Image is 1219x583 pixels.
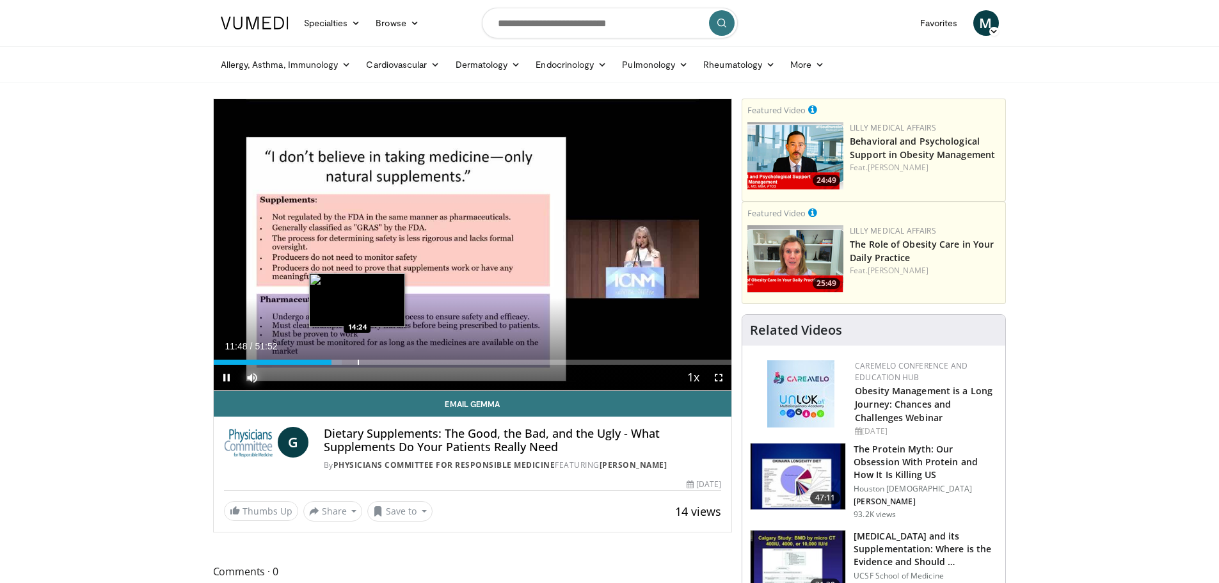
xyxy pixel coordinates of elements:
a: Lilly Medical Affairs [850,122,936,133]
video-js: Video Player [214,99,732,391]
a: Cardiovascular [358,52,447,77]
a: Rheumatology [696,52,783,77]
a: Thumbs Up [224,501,298,521]
button: Fullscreen [706,365,731,390]
span: Comments 0 [213,563,733,580]
button: Pause [214,365,239,390]
span: 14 views [675,504,721,519]
h4: Related Videos [750,323,842,338]
small: Featured Video [747,104,806,116]
a: [PERSON_NAME] [868,162,928,173]
span: 47:11 [810,491,841,504]
span: / [250,341,253,351]
span: 24:49 [813,175,840,186]
a: Email Gemma [214,391,732,417]
div: Feat. [850,265,1000,276]
img: b7b8b05e-5021-418b-a89a-60a270e7cf82.150x105_q85_crop-smart_upscale.jpg [751,443,845,510]
div: Feat. [850,162,1000,173]
a: Allergy, Asthma, Immunology [213,52,359,77]
button: Mute [239,365,265,390]
a: The Role of Obesity Care in Your Daily Practice [850,238,994,264]
button: Share [303,501,363,522]
small: Featured Video [747,207,806,219]
p: 93.2K views [854,509,896,520]
div: [DATE] [855,426,995,437]
a: M [973,10,999,36]
input: Search topics, interventions [482,8,738,38]
div: By FEATURING [324,459,721,471]
p: Houston [DEMOGRAPHIC_DATA] [854,484,998,494]
a: Browse [368,10,427,36]
p: [PERSON_NAME] [854,497,998,507]
a: Physicians Committee for Responsible Medicine [333,459,555,470]
button: Playback Rate [680,365,706,390]
a: More [783,52,832,77]
a: Lilly Medical Affairs [850,225,936,236]
a: 24:49 [747,122,843,189]
div: [DATE] [687,479,721,490]
a: CaReMeLO Conference and Education Hub [855,360,968,383]
p: UCSF School of Medicine [854,571,998,581]
span: 11:48 [225,341,248,351]
a: Specialties [296,10,369,36]
a: G [278,427,308,458]
img: image.jpeg [309,273,405,327]
img: 45df64a9-a6de-482c-8a90-ada250f7980c.png.150x105_q85_autocrop_double_scale_upscale_version-0.2.jpg [767,360,834,427]
span: 51:52 [255,341,277,351]
h3: The Protein Myth: Our Obsession With Protein and How It Is Killing US [854,443,998,481]
img: ba3304f6-7838-4e41-9c0f-2e31ebde6754.png.150x105_q85_crop-smart_upscale.png [747,122,843,189]
div: Progress Bar [214,360,732,365]
a: Pulmonology [614,52,696,77]
img: e1208b6b-349f-4914-9dd7-f97803bdbf1d.png.150x105_q85_crop-smart_upscale.png [747,225,843,292]
a: Obesity Management is a Long Journey: Chances and Challenges Webinar [855,385,992,424]
a: 47:11 The Protein Myth: Our Obsession With Protein and How It Is Killing US Houston [DEMOGRAPHIC_... [750,443,998,520]
span: 25:49 [813,278,840,289]
a: 25:49 [747,225,843,292]
a: Favorites [912,10,966,36]
button: Save to [367,501,433,522]
h4: Dietary Supplements: The Good, the Bad, and the Ugly - What Supplements Do Your Patients Really Need [324,427,721,454]
img: Physicians Committee for Responsible Medicine [224,427,273,458]
a: Behavioral and Psychological Support in Obesity Management [850,135,995,161]
h3: [MEDICAL_DATA] and its Supplementation: Where is the Evidence and Should … [854,530,998,568]
a: Endocrinology [528,52,614,77]
a: [PERSON_NAME] [600,459,667,470]
a: Dermatology [448,52,529,77]
img: VuMedi Logo [221,17,289,29]
a: [PERSON_NAME] [868,265,928,276]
